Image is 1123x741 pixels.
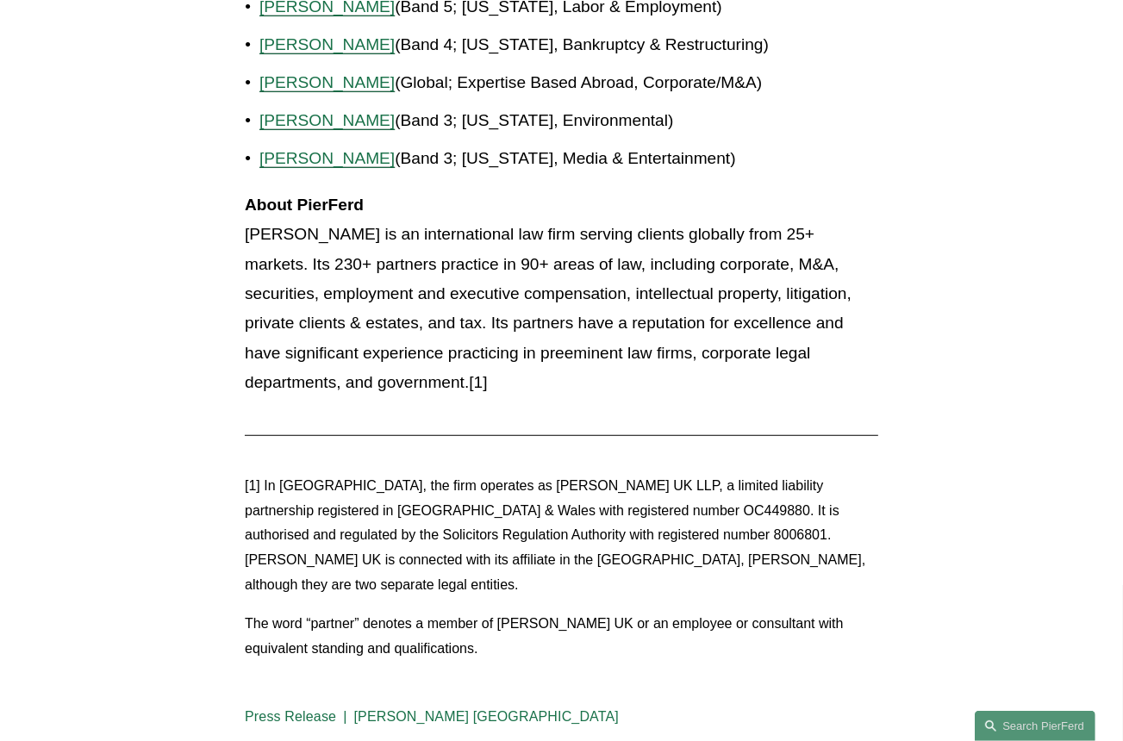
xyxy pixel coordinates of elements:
[245,612,878,662] p: The word “partner” denotes a member of [PERSON_NAME] UK or an employee or consultant with equival...
[975,711,1095,741] a: Search this site
[259,68,878,97] p: (Global; Expertise Based Abroad, Corporate/M&A)
[259,144,878,173] p: (Band 3; [US_STATE], Media & Entertainment)
[259,73,395,91] a: [PERSON_NAME]
[259,30,878,59] p: (Band 4; [US_STATE], Bankruptcy & Restructuring)
[245,474,878,598] p: [1] In [GEOGRAPHIC_DATA], the firm operates as [PERSON_NAME] UK LLP, a limited liability partners...
[259,106,878,135] p: (Band 3; [US_STATE], Environmental)
[354,709,620,724] a: [PERSON_NAME] [GEOGRAPHIC_DATA]
[245,709,336,724] a: Press Release
[259,149,395,167] a: [PERSON_NAME]
[245,196,364,214] strong: About PierFerd
[259,111,395,129] a: [PERSON_NAME]
[245,190,878,398] p: [PERSON_NAME] is an international law firm serving clients globally from 25+ markets. Its 230+ pa...
[259,35,395,53] a: [PERSON_NAME]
